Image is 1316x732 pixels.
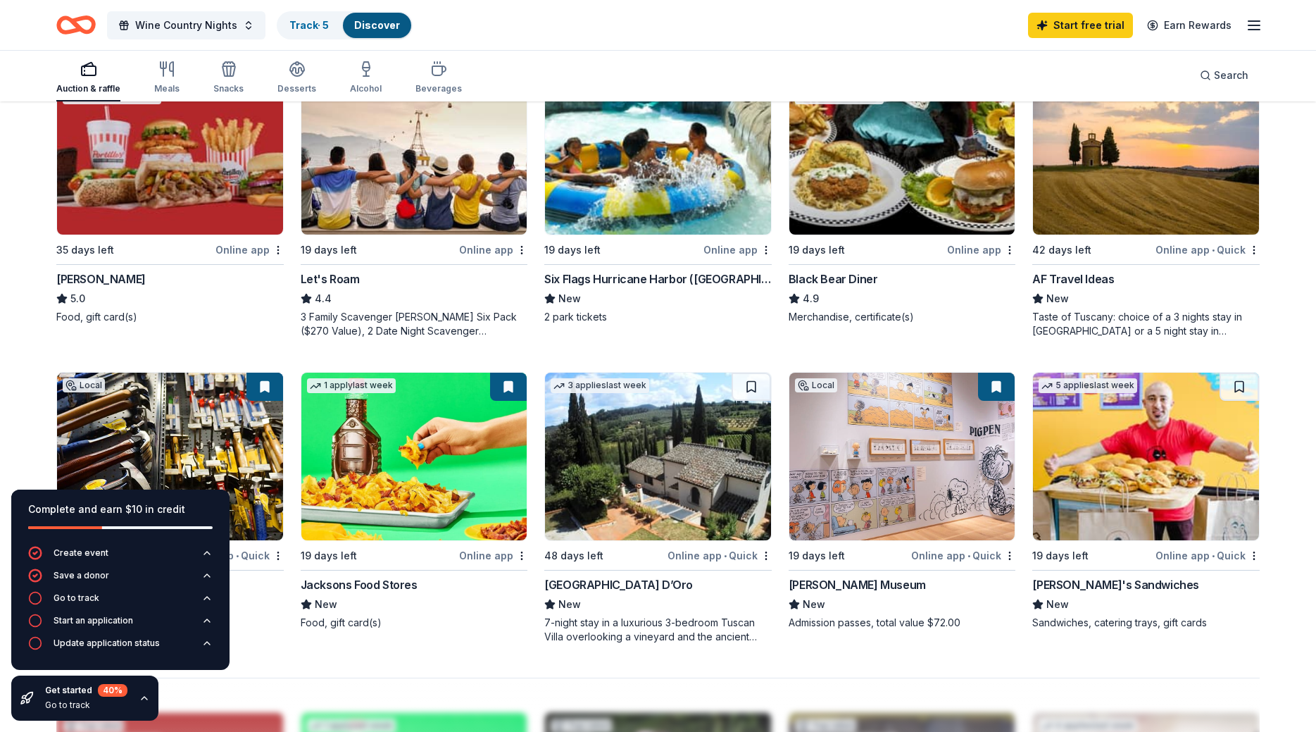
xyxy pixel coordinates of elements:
[307,378,396,393] div: 1 apply last week
[54,593,99,604] div: Go to track
[277,83,316,94] div: Desserts
[724,550,727,562] span: •
[301,616,528,630] div: Food, gift card(s)
[54,570,109,581] div: Save a donor
[544,271,772,287] div: Six Flags Hurricane Harbor ([GEOGRAPHIC_DATA])
[911,547,1015,564] div: Online app Quick
[301,576,418,593] div: Jacksons Food Stores
[1032,616,1260,630] div: Sandwiches, catering trays, gift cards
[1032,66,1260,338] a: Image for AF Travel Ideas7 applieslast week42 days leftOnline app•QuickAF Travel IdeasNewTaste of...
[135,17,237,34] span: Wine Country Nights
[301,372,528,630] a: Image for Jacksons Food Stores1 applylast week19 days leftOnline appJacksons Food StoresNewFood, ...
[301,373,527,540] img: Image for Jacksons Food Stores
[350,83,382,94] div: Alcohol
[1032,242,1091,259] div: 42 days left
[789,547,845,564] div: 19 days left
[45,700,127,711] div: Go to track
[1155,241,1260,259] div: Online app Quick
[803,596,825,613] span: New
[459,547,527,564] div: Online app
[1046,596,1069,613] span: New
[1214,67,1248,84] span: Search
[350,55,382,101] button: Alcohol
[57,67,283,235] img: Image for Portillo's
[558,596,581,613] span: New
[1032,310,1260,338] div: Taste of Tuscany: choice of a 3 nights stay in [GEOGRAPHIC_DATA] or a 5 night stay in [GEOGRAPHIC...
[277,55,316,101] button: Desserts
[56,66,284,324] a: Image for Portillo'sTop rated5 applieslast week35 days leftOnline app[PERSON_NAME]5.0Food, gift c...
[1155,547,1260,564] div: Online app Quick
[301,66,528,338] a: Image for Let's Roam3 applieslast week19 days leftOnline appLet's Roam4.43 Family Scavenger [PERS...
[789,67,1015,235] img: Image for Black Bear Diner
[154,83,180,94] div: Meals
[789,576,926,593] div: [PERSON_NAME] Museum
[54,547,108,559] div: Create event
[789,616,1016,630] div: Admission passes, total value $72.00
[315,596,337,613] span: New
[154,55,180,101] button: Meals
[789,372,1016,630] a: Image for Charles M. Schulz MuseumLocal19 days leftOnline app•Quick[PERSON_NAME] MuseumNewAdmissi...
[789,373,1015,540] img: Image for Charles M. Schulz Museum
[1033,373,1259,540] img: Image for Ike's Sandwiches
[1039,378,1137,393] div: 5 applies last week
[56,271,146,287] div: [PERSON_NAME]
[544,242,601,259] div: 19 days left
[544,576,693,593] div: [GEOGRAPHIC_DATA] D’Oro
[803,290,819,307] span: 4.9
[1046,290,1069,307] span: New
[1212,550,1215,562] span: •
[545,67,771,235] img: Image for Six Flags Hurricane Harbor (Concord)
[795,378,837,392] div: Local
[1033,67,1259,235] img: Image for AF Travel Ideas
[107,11,265,39] button: Wine Country Nights
[551,378,649,393] div: 3 applies last week
[98,684,127,697] div: 40 %
[415,55,462,101] button: Beverages
[277,11,413,39] button: Track· 5Discover
[213,83,244,94] div: Snacks
[301,242,357,259] div: 19 days left
[789,66,1016,324] a: Image for Black Bear DinerTop rated1 applylast week19 days leftOnline appBlack Bear Diner4.9Merch...
[558,290,581,307] span: New
[28,614,213,636] button: Start an application
[63,378,105,392] div: Local
[668,547,772,564] div: Online app Quick
[947,241,1015,259] div: Online app
[703,241,772,259] div: Online app
[28,591,213,614] button: Go to track
[544,310,772,324] div: 2 park tickets
[544,66,772,324] a: Image for Six Flags Hurricane Harbor (Concord)Local19 days leftOnline appSix Flags Hurricane Harb...
[54,615,133,626] div: Start an application
[789,271,878,287] div: Black Bear Diner
[789,310,1016,324] div: Merchandise, certificate(s)
[789,242,845,259] div: 19 days left
[967,550,970,562] span: •
[28,636,213,659] button: Update application status
[54,638,160,649] div: Update application status
[544,372,772,644] a: Image for Villa Sogni D’Oro3 applieslast week48 days leftOnline app•Quick[GEOGRAPHIC_DATA] D’OroN...
[57,373,283,540] img: Image for Cole Hardware
[70,290,85,307] span: 5.0
[544,616,772,644] div: 7-night stay in a luxurious 3-bedroom Tuscan Villa overlooking a vineyard and the ancient walled ...
[45,684,127,697] div: Get started
[28,546,213,569] button: Create event
[56,310,284,324] div: Food, gift card(s)
[301,310,528,338] div: 3 Family Scavenger [PERSON_NAME] Six Pack ($270 Value), 2 Date Night Scavenger [PERSON_NAME] Two ...
[213,55,244,101] button: Snacks
[56,372,284,630] a: Image for Cole HardwareLocal19 days leftOnline app•Quick[PERSON_NAME] HardwareNew$25 Gift Card, p...
[301,67,527,235] img: Image for Let's Roam
[1032,576,1199,593] div: [PERSON_NAME]'s Sandwiches
[1032,547,1089,564] div: 19 days left
[315,290,332,307] span: 4.4
[301,547,357,564] div: 19 days left
[1189,61,1260,89] button: Search
[1212,244,1215,256] span: •
[544,547,603,564] div: 48 days left
[56,55,120,101] button: Auction & raffle
[1028,13,1133,38] a: Start free trial
[28,501,213,518] div: Complete and earn $10 in credit
[1139,13,1240,38] a: Earn Rewards
[56,8,96,42] a: Home
[459,241,527,259] div: Online app
[415,83,462,94] div: Beverages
